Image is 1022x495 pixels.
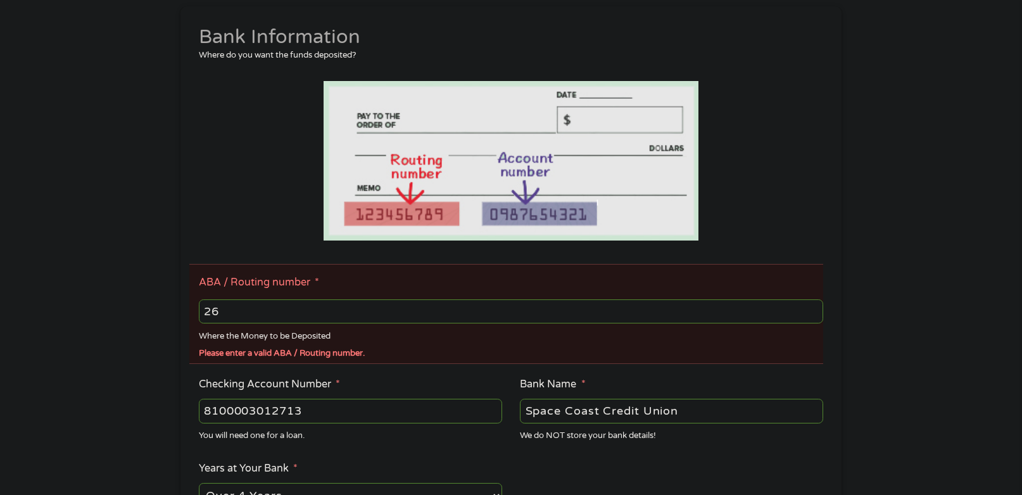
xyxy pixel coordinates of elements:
[520,425,823,442] div: We do NOT store your bank details!
[199,399,502,423] input: 345634636
[324,81,698,241] img: Routing number location
[199,25,814,50] h2: Bank Information
[199,343,823,360] div: Please enter a valid ABA / Routing number.
[520,378,585,391] label: Bank Name
[199,425,502,442] div: You will need one for a loan.
[199,299,823,323] input: 263177916
[199,49,814,62] div: Where do you want the funds deposited?
[199,326,823,343] div: Where the Money to be Deposited
[199,462,298,475] label: Years at Your Bank
[199,378,340,391] label: Checking Account Number
[199,276,319,289] label: ABA / Routing number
